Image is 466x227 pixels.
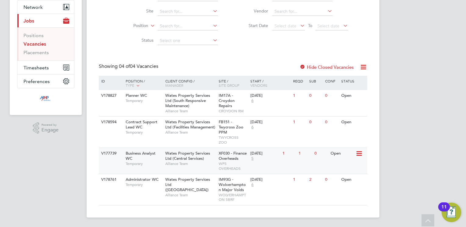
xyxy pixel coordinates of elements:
[250,182,254,187] span: 6
[17,94,74,104] a: Go to home page
[165,109,216,113] span: Alliance Team
[164,76,217,90] div: Client Config /
[119,63,158,69] span: 04 Vacancies
[299,64,354,70] label: Hide Closed Vacancies
[313,148,329,159] div: 0
[37,94,55,104] img: mmpconsultancy-logo-retina.png
[126,182,162,187] span: Temporary
[165,93,210,108] span: Wates Property Services Ltd (South Responsive Maintenance)
[23,65,49,71] span: Timesheets
[233,23,268,28] label: Start Date
[340,117,366,128] div: Open
[100,174,121,185] div: V178761
[308,90,324,101] div: 0
[441,207,447,215] div: 11
[308,174,324,185] div: 2
[272,7,332,16] input: Search for...
[33,122,59,134] a: Powered byEngage
[274,23,296,29] span: Select date
[126,93,147,98] span: Planner WC
[292,117,307,128] div: 1
[41,122,59,127] span: Powered by
[165,151,210,161] span: Wates Property Services Ltd (Central Services)
[17,14,74,27] button: Jobs
[17,0,74,14] button: Network
[23,41,46,47] a: Vacancies
[219,161,248,171] span: WPS OVERHEADS
[121,76,164,91] div: Position /
[113,23,148,29] label: Position
[165,119,215,130] span: Wates Property Services Ltd (Facilities Management)
[219,135,248,145] span: TWYCROSS ZOO
[165,177,210,192] span: Wates Property Services Ltd ([GEOGRAPHIC_DATA])
[126,161,162,166] span: Temporary
[118,8,153,14] label: Site
[233,8,268,14] label: Vendor
[250,156,254,161] span: 5
[100,76,121,86] div: ID
[281,148,297,159] div: 1
[292,90,307,101] div: 1
[17,75,74,88] button: Preferences
[250,125,254,130] span: 6
[219,151,247,161] span: XF030 - Finance Overheads
[324,90,339,101] div: 0
[41,127,59,133] span: Engage
[118,37,153,43] label: Status
[23,50,49,55] a: Placements
[442,203,461,222] button: Open Resource Center, 11 new notifications
[306,22,314,30] span: To
[165,161,216,166] span: Alliance Team
[249,76,292,90] div: Start /
[165,83,183,88] span: Manager
[158,22,218,30] input: Search for...
[324,117,339,128] div: 0
[340,90,366,101] div: Open
[329,148,356,159] div: Open
[126,98,162,103] span: Temporary
[23,33,44,38] a: Positions
[119,63,130,69] span: 04 of
[324,76,339,86] div: Conf
[158,7,218,16] input: Search for...
[317,23,339,29] span: Select date
[165,193,216,197] span: Alliance Team
[219,83,239,88] span: Site Group
[126,177,159,182] span: Administrator WC
[250,151,279,156] div: [DATE]
[250,177,290,182] div: [DATE]
[250,93,290,98] div: [DATE]
[308,117,324,128] div: 0
[324,174,339,185] div: 0
[23,4,43,10] span: Network
[219,119,243,135] span: FB151 - Twycross Zoo PPM
[292,76,307,86] div: Reqd
[219,109,248,113] span: CROYDON RM
[126,83,134,88] span: Type
[100,148,121,159] div: V177739
[292,174,307,185] div: 1
[158,37,218,45] input: Select one
[340,76,366,86] div: Status
[217,76,249,90] div: Site /
[126,130,162,135] span: Temporary
[17,27,74,61] div: Jobs
[126,151,156,161] span: Business Analyst WC
[99,63,160,70] div: Showing
[340,174,366,185] div: Open
[219,177,246,192] span: IM93G - Wolverhampton Major Voids
[250,98,254,103] span: 6
[165,130,216,135] span: Alliance Team
[23,79,50,84] span: Preferences
[17,61,74,74] button: Timesheets
[250,83,267,88] span: Vendors
[219,193,248,202] span: WOLVERHAMPTON SBRF
[219,93,235,108] span: IM17A - Croydon Repairs
[23,18,34,24] span: Jobs
[308,76,324,86] div: Sub
[297,148,313,159] div: 1
[100,117,121,128] div: V178594
[100,90,121,101] div: V178827
[126,119,157,130] span: Contract Support Lead WC
[250,120,290,125] div: [DATE]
